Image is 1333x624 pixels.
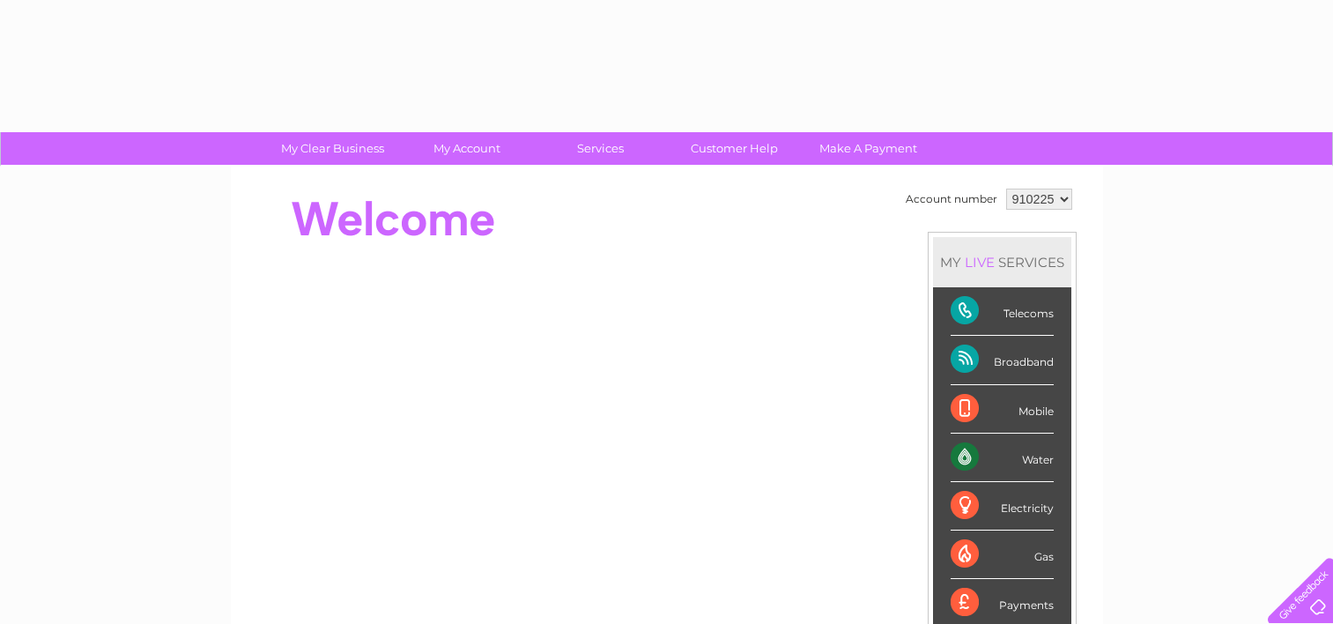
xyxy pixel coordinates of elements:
[951,531,1054,579] div: Gas
[951,336,1054,384] div: Broadband
[951,482,1054,531] div: Electricity
[961,254,998,271] div: LIVE
[394,132,539,165] a: My Account
[796,132,941,165] a: Make A Payment
[662,132,807,165] a: Customer Help
[951,385,1054,434] div: Mobile
[933,237,1071,287] div: MY SERVICES
[951,287,1054,336] div: Telecoms
[951,434,1054,482] div: Water
[260,132,405,165] a: My Clear Business
[901,184,1002,214] td: Account number
[528,132,673,165] a: Services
